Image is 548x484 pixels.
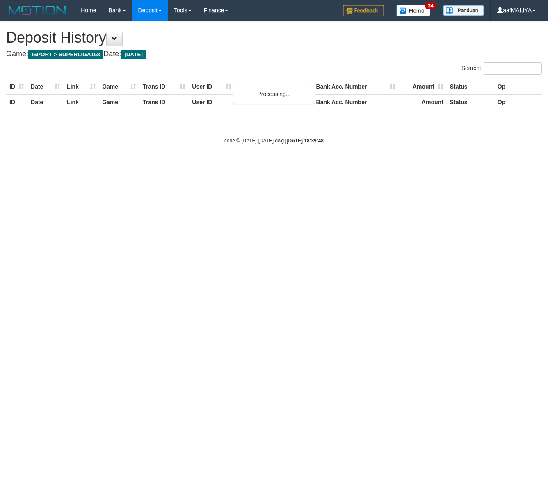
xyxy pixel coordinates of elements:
th: Game [99,79,139,94]
th: Trans ID [139,94,189,110]
th: Trans ID [139,79,189,94]
th: ID [6,94,27,110]
img: Button%20Memo.svg [396,5,431,16]
strong: [DATE] 18:39:48 [287,138,324,144]
h1: Deposit History [6,30,542,46]
th: Op [494,94,542,110]
h4: Game: Date: [6,50,542,58]
th: Link [64,79,99,94]
th: Date [27,79,64,94]
img: panduan.png [443,5,484,16]
th: Status [447,79,494,94]
th: Amount [399,94,447,110]
input: Search: [484,62,542,75]
th: Bank Acc. Name [235,79,313,94]
th: User ID [189,79,235,94]
span: ISPORT > SUPERLIGA168 [28,50,103,59]
th: Op [494,79,542,94]
th: Amount [399,79,447,94]
th: ID [6,79,27,94]
th: Game [99,94,139,110]
th: Status [447,94,494,110]
div: Processing... [233,84,315,104]
span: [DATE] [121,50,146,59]
span: 34 [425,2,436,9]
th: User ID [189,94,235,110]
label: Search: [461,62,542,75]
img: MOTION_logo.png [6,4,68,16]
img: Feedback.jpg [343,5,384,16]
th: Date [27,94,64,110]
th: Bank Acc. Number [313,94,399,110]
th: Bank Acc. Number [313,79,399,94]
small: code © [DATE]-[DATE] dwg | [224,138,324,144]
th: Link [64,94,99,110]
